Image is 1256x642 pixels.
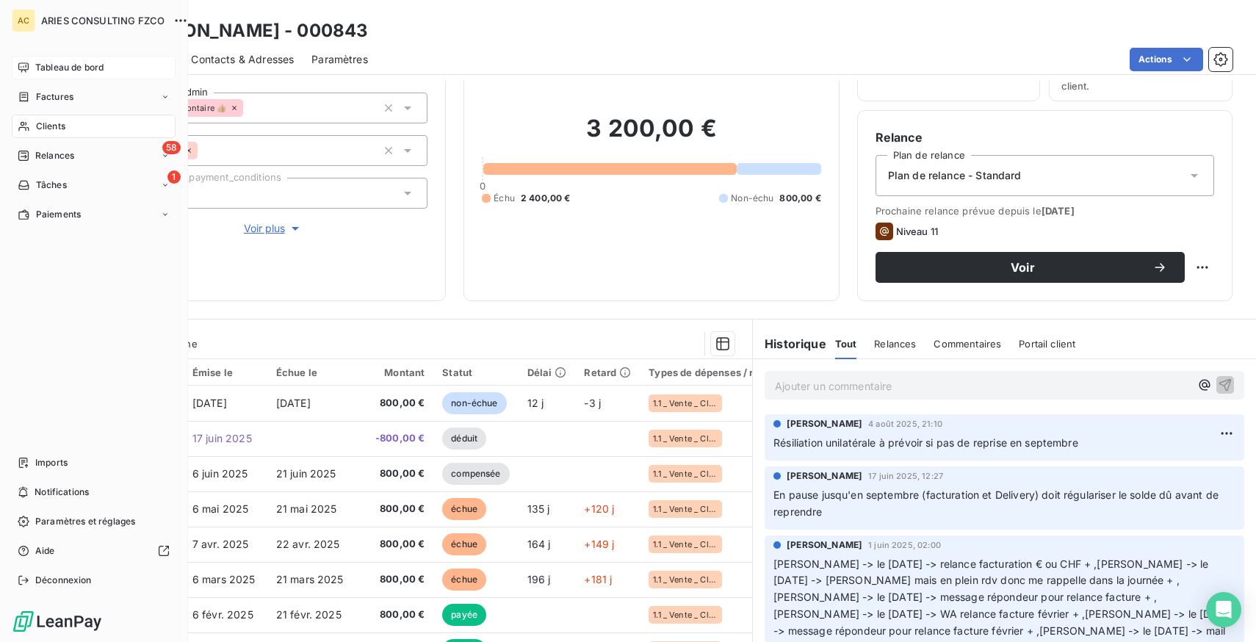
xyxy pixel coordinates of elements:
span: Résiliation unilatérale à prévoir si pas de reprise en septembre [773,436,1078,449]
h6: Relance [876,129,1214,146]
span: [DATE] [276,397,311,409]
span: 21 févr. 2025 [276,608,342,621]
span: 1.1 _ Vente _ Clients [653,505,718,513]
div: Statut [442,367,509,378]
span: échue [442,533,486,555]
span: +120 j [584,502,614,515]
span: 58 [162,141,181,154]
span: Commentaires [934,338,1001,350]
span: 800,00 € [361,396,425,411]
span: [DATE] [1042,205,1075,217]
span: -3 j [584,397,601,409]
span: 1.1 _ Vente _ Clients [653,540,718,549]
span: [PERSON_NAME] [787,469,862,483]
span: +181 j [584,573,612,585]
span: 800,00 € [361,502,425,516]
span: Aide [35,544,55,558]
h6: Historique [753,335,826,353]
div: Délai [527,367,567,378]
div: Émise le [192,367,259,378]
span: Paramètres [311,52,368,67]
span: Paiements [36,208,81,221]
div: AC [12,9,35,32]
span: Contacts & Adresses [191,52,294,67]
span: [PERSON_NAME] [787,417,862,430]
span: échue [442,569,486,591]
span: 21 juin 2025 [276,467,336,480]
span: Voir [893,262,1152,273]
span: 135 j [527,502,550,515]
span: 12 j [527,397,544,409]
div: Retard [584,367,631,378]
span: Paramètres et réglages [35,515,135,528]
span: 800,00 € [361,537,425,552]
span: Tableau de bord [35,61,104,74]
span: Plan de relance - Standard [888,168,1022,183]
span: ARIES CONSULTING FZCO [41,15,165,26]
span: +149 j [584,538,614,550]
span: 21 mai 2025 [276,502,337,515]
span: 196 j [527,573,551,585]
span: 7 avr. 2025 [192,538,249,550]
span: Tout [835,338,857,350]
span: 17 juin 2025, 12:27 [868,472,943,480]
div: Types de dépenses / revenus [649,367,788,378]
span: 2 400,00 € [521,192,571,205]
button: Voir plus [118,220,427,237]
span: Non-échu [731,192,773,205]
div: Open Intercom Messenger [1206,592,1241,627]
span: Voir plus [244,221,303,236]
span: 1.1 _ Vente _ Clients [653,575,718,584]
span: Factures [36,90,73,104]
span: 22 avr. 2025 [276,538,340,550]
span: 6 févr. 2025 [192,608,253,621]
span: 0 [480,180,486,192]
input: Ajouter une valeur [243,101,255,115]
span: 1.1 _ Vente _ Clients [653,610,718,619]
span: [DATE] [192,397,227,409]
span: Relances [874,338,916,350]
h2: 3 200,00 € [482,114,820,158]
button: Actions [1130,48,1203,71]
span: 1.1 _ Vente _ Clients [653,434,718,443]
span: déduit [442,428,486,450]
span: Clients [36,120,65,133]
span: Notifications [35,486,89,499]
div: Échue le [276,367,344,378]
span: Portail client [1019,338,1075,350]
span: 164 j [527,538,551,550]
span: compensée [442,463,509,485]
span: 21 mars 2025 [276,573,344,585]
span: 1.1 _ Vente _ Clients [653,469,718,478]
span: échue [442,498,486,520]
span: 1 juin 2025, 02:00 [868,541,941,549]
span: 4 août 2025, 21:10 [868,419,942,428]
span: Déconnexion [35,574,92,587]
span: Niveau 11 [896,226,938,237]
span: 800,00 € [361,607,425,622]
span: 1.1 _ Vente _ Clients [653,399,718,408]
span: -800,00 € [361,431,425,446]
span: 6 juin 2025 [192,467,248,480]
span: [PERSON_NAME] [787,538,862,552]
span: payée [442,604,486,626]
span: 800,00 € [779,192,820,205]
div: Montant [361,367,425,378]
input: Ajouter une valeur [198,144,209,157]
span: Relances [35,149,74,162]
span: Prochaine relance prévue depuis le [876,205,1214,217]
span: Imports [35,456,68,469]
span: 1 [167,170,181,184]
span: 800,00 € [361,572,425,587]
span: Tâches [36,178,67,192]
span: 6 mars 2025 [192,573,256,585]
span: 17 juin 2025 [192,432,252,444]
span: non-échue [442,392,506,414]
span: 6 mai 2025 [192,502,249,515]
span: En pause jusqu'en septembre (facturation et Delivery) doit régulariser le solde dû avant de repre... [773,488,1221,518]
span: 800,00 € [361,466,425,481]
a: Aide [12,539,176,563]
h3: [PERSON_NAME] - 000843 [129,18,368,44]
span: Échu [494,192,515,205]
img: Logo LeanPay [12,610,103,633]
